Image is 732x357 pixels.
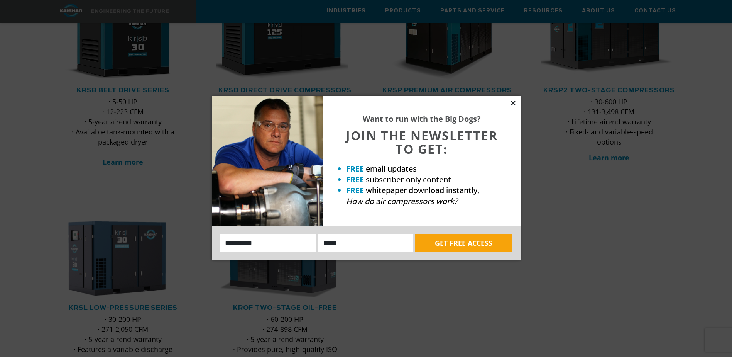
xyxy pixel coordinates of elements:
input: Email [318,234,413,252]
em: How do air compressors work? [346,196,458,206]
strong: FREE [346,174,364,185]
span: JOIN THE NEWSLETTER TO GET: [346,127,498,157]
button: GET FREE ACCESS [415,234,512,252]
button: Close [510,100,517,107]
strong: FREE [346,163,364,174]
strong: Want to run with the Big Dogs? [363,114,481,124]
span: whitepaper download instantly, [366,185,479,195]
span: email updates [366,163,417,174]
strong: FREE [346,185,364,195]
input: Name: [220,234,316,252]
span: subscriber-only content [366,174,451,185]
